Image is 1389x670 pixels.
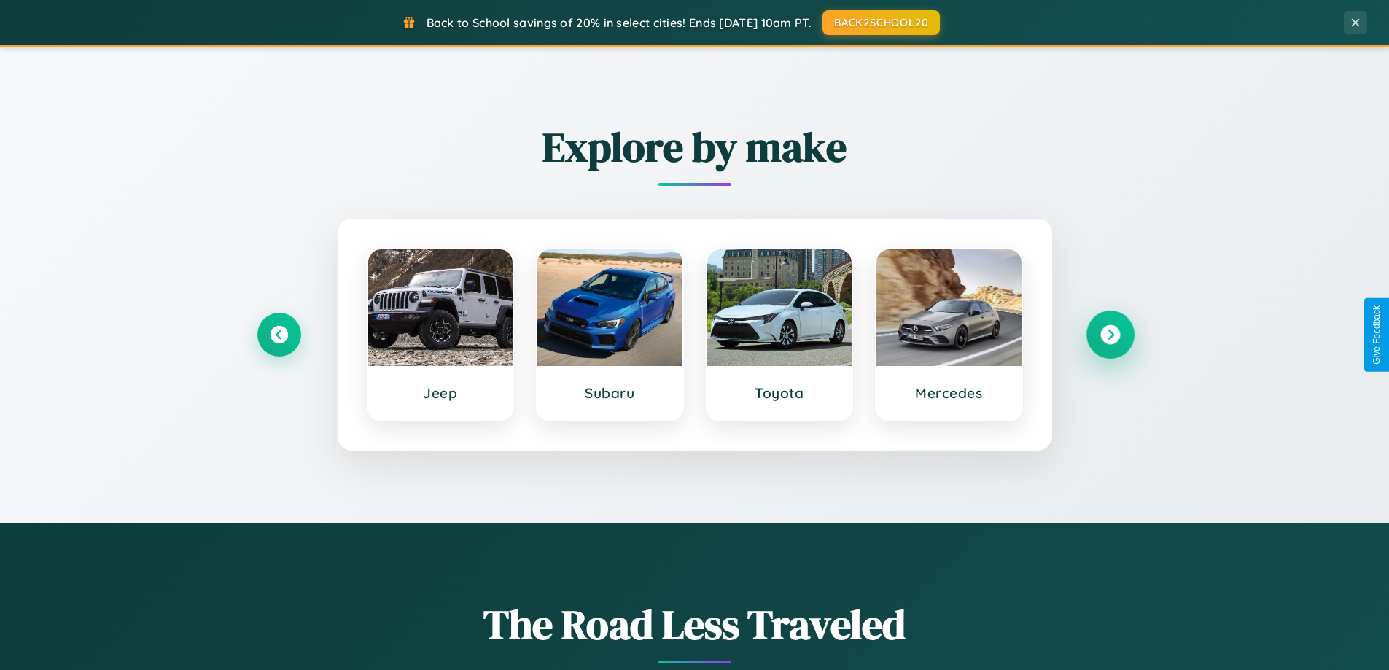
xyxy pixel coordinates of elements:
[822,10,940,35] button: BACK2SCHOOL20
[383,384,499,402] h3: Jeep
[257,119,1132,175] h2: Explore by make
[427,15,812,30] span: Back to School savings of 20% in select cities! Ends [DATE] 10am PT.
[891,384,1007,402] h3: Mercedes
[1372,305,1382,365] div: Give Feedback
[552,384,668,402] h3: Subaru
[722,384,838,402] h3: Toyota
[257,596,1132,653] h1: The Road Less Traveled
